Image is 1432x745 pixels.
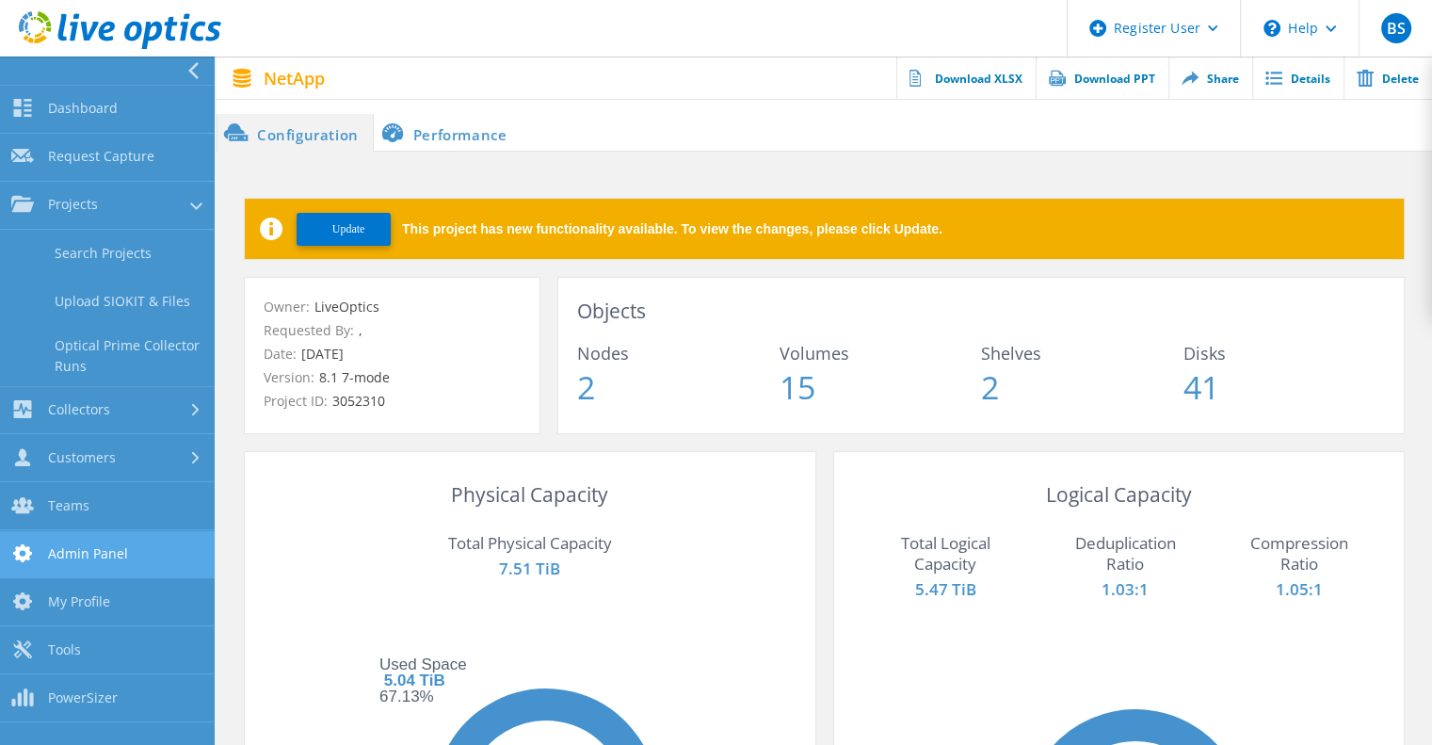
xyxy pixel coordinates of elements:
span: LiveOptics [310,298,379,316]
span: Nodes [577,345,779,362]
span: 2 [981,371,1183,403]
p: Version: [264,367,521,388]
tspan: Used Space [379,656,467,673]
span: 1.03:1 [1102,578,1149,600]
tspan: 5.04 TiB [384,672,445,689]
h3: Physical Capacity [264,480,796,510]
a: Delete [1344,57,1432,99]
span: Shelves [981,345,1183,362]
span: 2 [577,371,779,403]
span: Disks [1183,345,1385,362]
span: NetApp [264,70,325,87]
h3: Objects [577,297,1385,326]
p: Date: [264,344,521,364]
a: Download PPT [1036,57,1168,99]
p: Project ID: [264,391,521,412]
p: Total Logical Capacity [881,528,1010,579]
svg: \n [1263,20,1280,37]
a: Details [1252,57,1344,99]
p: Owner: [264,297,521,317]
a: Share [1168,57,1252,99]
tspan: 67.13% [379,688,434,705]
span: Volumes [780,345,981,362]
span: BS [1386,21,1405,36]
a: Live Optics Dashboard [19,40,221,53]
span: , [354,321,362,339]
span: 1.05:1 [1276,578,1323,600]
span: 41 [1183,371,1385,403]
span: 15 [780,371,981,403]
p: Requested By: [264,320,521,341]
span: Update [332,222,365,236]
button: Update [297,213,391,246]
a: Download XLSX [896,57,1036,99]
span: [DATE] [297,345,344,363]
span: 8.1 7-mode [314,368,390,386]
span: This project has new functionality available. To view the changes, please click Update. [402,222,942,235]
span: 3052310 [328,392,385,410]
span: 5.47 TiB [915,578,976,600]
p: Deduplication Ratio [1067,528,1184,579]
p: Total Physical Capacity [292,528,768,559]
h3: Logical Capacity [853,480,1386,510]
p: Compression Ratio [1241,528,1357,579]
span: 7.51 TiB [499,558,560,579]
